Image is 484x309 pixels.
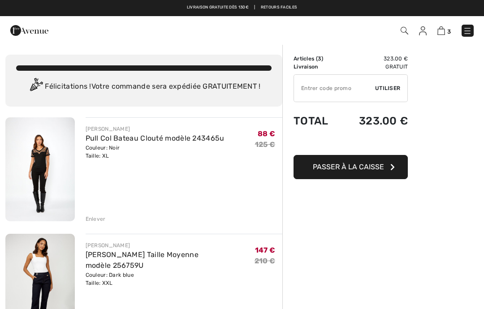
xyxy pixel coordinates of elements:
[341,55,408,63] td: 323.00 €
[255,140,276,149] s: 125 €
[401,27,408,34] img: Recherche
[375,84,400,92] span: Utiliser
[10,26,48,34] a: 1ère Avenue
[419,26,427,35] img: Mes infos
[16,78,272,96] div: Félicitations ! Votre commande sera expédiée GRATUITEMENT !
[437,25,451,36] a: 3
[313,163,384,171] span: Passer à la caisse
[437,26,445,35] img: Panier d'achat
[187,4,249,11] a: Livraison gratuite dès 130€
[254,4,255,11] span: |
[86,134,225,142] a: Pull Col Bateau Clouté modèle 243465u
[294,136,408,152] iframe: PayPal
[294,106,341,136] td: Total
[86,271,255,287] div: Couleur: Dark blue Taille: XXL
[255,257,276,265] s: 210 €
[294,75,375,102] input: Code promo
[86,250,199,270] a: [PERSON_NAME] Taille Moyenne modèle 256759U
[463,26,472,35] img: Menu
[255,246,276,254] span: 147 €
[86,215,106,223] div: Enlever
[258,129,275,138] span: 88 €
[294,55,341,63] td: Articles ( )
[341,106,408,136] td: 323.00 €
[86,144,225,160] div: Couleur: Noir Taille: XL
[86,241,255,249] div: [PERSON_NAME]
[294,63,341,71] td: Livraison
[27,78,45,96] img: Congratulation2.svg
[294,155,408,179] button: Passer à la caisse
[86,125,225,133] div: [PERSON_NAME]
[318,56,321,62] span: 3
[447,28,451,35] span: 3
[341,63,408,71] td: Gratuit
[261,4,298,11] a: Retours faciles
[5,117,75,221] img: Pull Col Bateau Clouté modèle 243465u
[10,21,48,39] img: 1ère Avenue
